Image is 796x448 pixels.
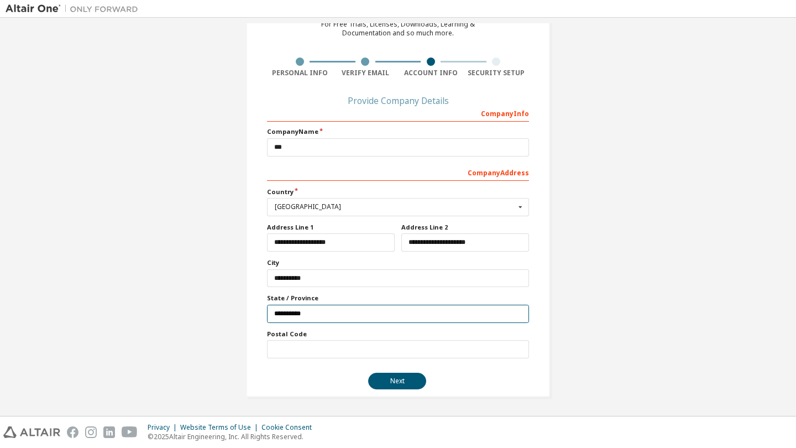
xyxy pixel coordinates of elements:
img: altair_logo.svg [3,426,60,438]
div: Provide Company Details [267,97,529,104]
div: Personal Info [267,69,333,77]
p: © 2025 Altair Engineering, Inc. All Rights Reserved. [148,432,318,441]
div: [GEOGRAPHIC_DATA] [275,204,515,210]
img: Altair One [6,3,144,14]
div: Account Info [398,69,464,77]
img: facebook.svg [67,426,78,438]
div: For Free Trials, Licenses, Downloads, Learning & Documentation and so much more. [321,20,475,38]
div: Privacy [148,423,180,432]
div: Website Terms of Use [180,423,261,432]
label: Postal Code [267,330,529,338]
label: Company Name [267,127,529,136]
img: instagram.svg [85,426,97,438]
img: linkedin.svg [103,426,115,438]
label: State / Province [267,294,529,303]
div: Security Setup [464,69,530,77]
label: City [267,258,529,267]
div: Company Address [267,163,529,181]
button: Next [368,373,426,389]
label: Address Line 2 [401,223,529,232]
div: Cookie Consent [261,423,318,432]
label: Address Line 1 [267,223,395,232]
img: youtube.svg [122,426,138,438]
div: Company Info [267,104,529,122]
div: Verify Email [333,69,399,77]
label: Country [267,187,529,196]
